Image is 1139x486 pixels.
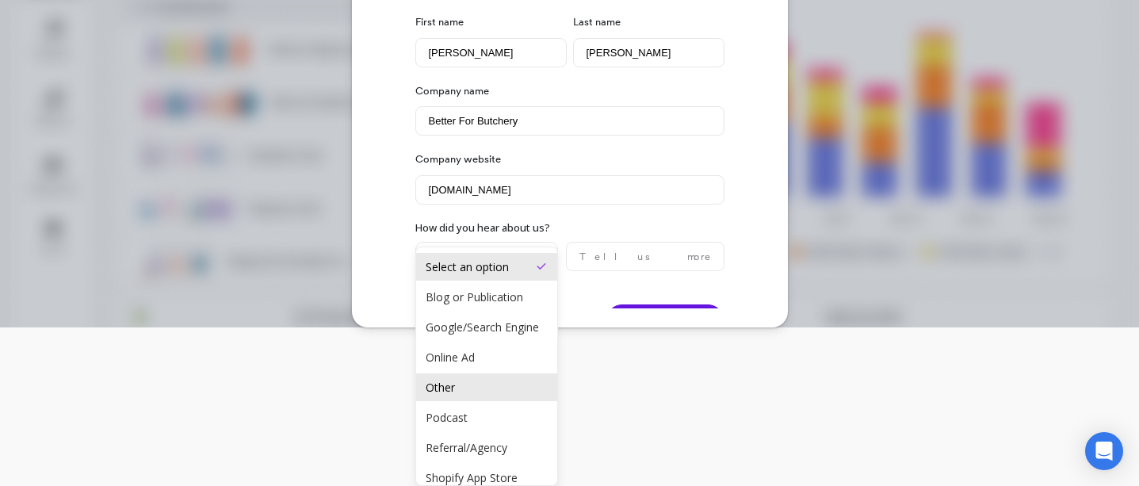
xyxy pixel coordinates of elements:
div: Select an option [426,259,548,274]
div: Podcast [426,410,548,425]
label: Company name [415,83,724,99]
input: Michael [415,38,567,67]
button: Create account [606,304,724,338]
div: Open Intercom Messenger [1085,432,1123,470]
div: Shopify App Store [426,470,548,485]
div: Referral/Agency [426,440,548,455]
label: How did you hear about us? [415,220,550,236]
div: Blog or Publication [426,289,548,304]
input: https://frozenbananastand.com [415,175,724,205]
div: Other [426,380,548,395]
div: Google/Search Engine [426,320,548,335]
input: Frozen Banana Stand [415,106,724,136]
label: Company website [415,151,724,167]
div: Online Ad [426,350,548,365]
label: Last name [573,14,724,30]
input: Bluth [573,38,724,67]
input: Tell us more [566,242,724,271]
label: First name [415,14,567,30]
